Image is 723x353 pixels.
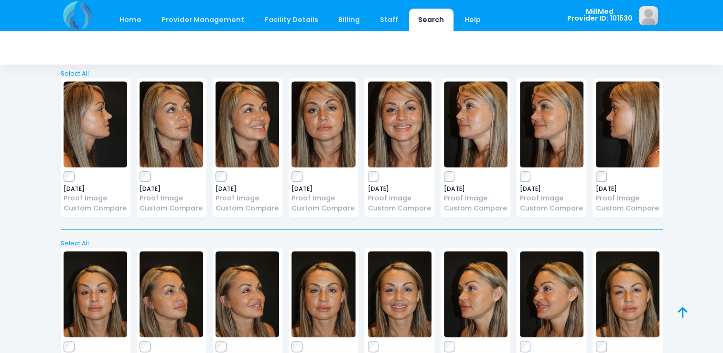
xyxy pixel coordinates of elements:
a: Staff [371,9,408,31]
img: image [520,81,583,167]
span: [DATE] [140,186,203,192]
img: image [444,81,507,167]
a: Search [409,9,453,31]
a: Custom Compare [444,203,507,213]
img: image [444,251,507,337]
a: Custom Compare [520,203,583,213]
a: Custom Compare [596,203,659,213]
img: image [64,251,127,337]
span: [DATE] [444,186,507,192]
a: Home [110,9,151,31]
img: image [64,81,127,167]
img: image [216,81,279,167]
a: Help [455,9,490,31]
img: image [140,81,203,167]
a: Custom Compare [368,203,432,213]
span: MillMed Provider ID: 101530 [567,8,633,22]
span: [DATE] [64,186,127,192]
span: [DATE] [216,186,279,192]
img: image [291,251,355,337]
span: [DATE] [596,186,659,192]
img: image [368,81,432,167]
img: image [596,81,659,167]
a: Proof Image [368,193,432,203]
a: Proof Image [64,193,127,203]
img: image [291,81,355,167]
img: image [596,251,659,337]
span: [DATE] [368,186,432,192]
img: image [140,251,203,337]
a: Facility Details [255,9,327,31]
a: Provider Management [152,9,254,31]
a: Proof Image [291,193,355,203]
a: Proof Image [140,193,203,203]
a: Custom Compare [140,203,203,213]
span: [DATE] [291,186,355,192]
a: Proof Image [444,193,507,203]
a: Proof Image [596,193,659,203]
img: image [520,251,583,337]
img: image [639,6,658,25]
a: Custom Compare [64,203,127,213]
img: image [368,251,432,337]
a: Select All [57,239,666,248]
a: Proof Image [520,193,583,203]
span: [DATE] [520,186,583,192]
a: Select All [57,69,666,78]
a: Proof Image [216,193,279,203]
img: image [216,251,279,337]
a: Billing [329,9,369,31]
a: Custom Compare [216,203,279,213]
a: Custom Compare [291,203,355,213]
